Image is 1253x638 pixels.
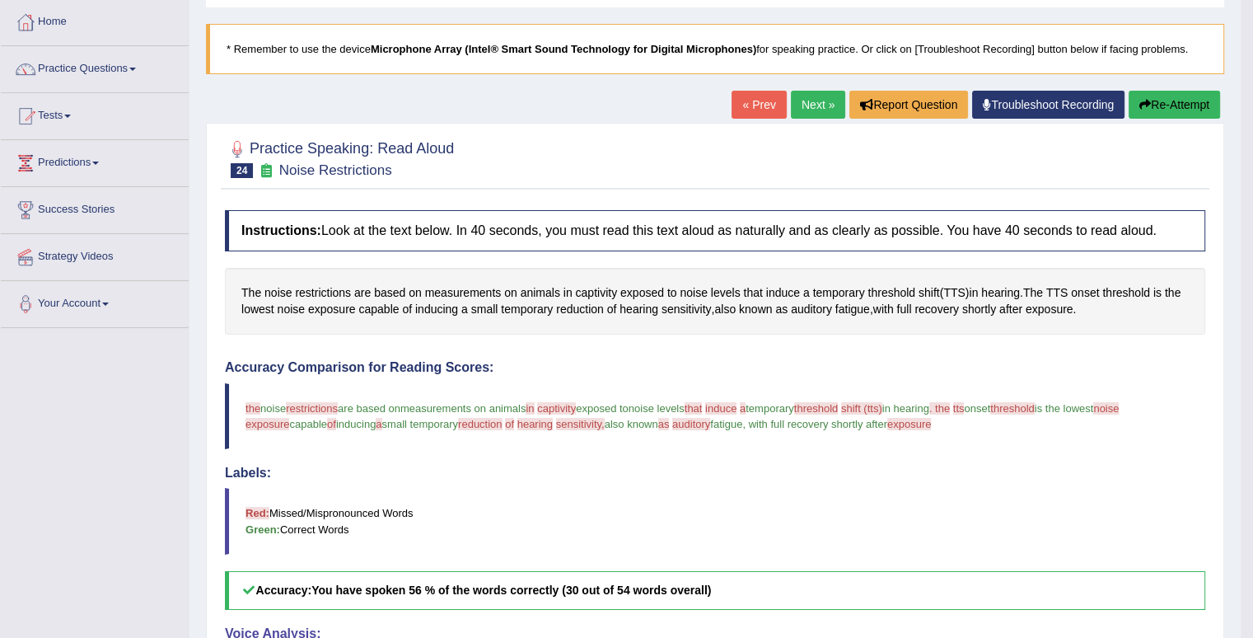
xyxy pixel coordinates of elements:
a: Tests [1,93,189,134]
b: You have spoken 56 % of the words correctly (30 out of 54 words overall) [311,584,711,597]
span: Click to see word definition [1046,284,1068,302]
span: temporary [746,402,794,415]
span: Click to see word definition [471,301,498,318]
span: onset [964,402,990,415]
span: Click to see word definition [739,301,772,318]
h5: Accuracy: [225,571,1205,610]
span: exposed to [576,402,629,415]
span: shift (tts) [841,402,882,415]
span: that [685,402,703,415]
span: . the [929,402,950,415]
span: in hearing [882,402,929,415]
h2: Practice Speaking: Read Aloud [225,137,454,178]
span: also known [605,418,658,430]
b: Red: [245,507,269,519]
span: Click to see word definition [619,301,658,318]
span: 24 [231,163,253,178]
span: restrictions [286,402,338,415]
span: noise [1093,402,1119,415]
span: Click to see word definition [415,301,458,318]
h4: Labels: [225,466,1205,481]
span: in [526,402,534,415]
span: with full recovery shortly after [749,418,887,430]
span: noise [260,402,286,415]
span: reduction [458,418,502,430]
b: Green: [245,523,280,536]
a: Predictions [1,140,189,181]
span: Click to see word definition [501,301,553,318]
span: Click to see word definition [409,284,422,302]
span: tts [953,402,965,415]
span: as [658,418,670,430]
span: Click to see word definition [835,301,870,318]
span: induce [705,402,736,415]
span: Click to see word definition [575,284,617,302]
a: Success Stories [1,187,189,228]
small: Exam occurring question [257,163,274,179]
span: Click to see word definition [461,301,468,318]
span: Click to see word definition [803,284,810,302]
a: « Prev [732,91,786,119]
span: Click to see word definition [278,301,305,318]
span: Click to see word definition [680,284,707,302]
span: Click to see word definition [620,284,664,302]
span: Click to see word definition [914,301,959,318]
span: Click to see word definition [1102,284,1150,302]
h4: Look at the text below. In 40 seconds, you must read this text aloud as naturally and as clearly ... [225,210,1205,251]
span: measurements on animals [400,402,526,415]
span: Click to see word definition [962,301,996,318]
span: sensitivity, [556,418,605,430]
a: Strategy Videos [1,234,189,275]
span: Click to see word definition [402,301,412,318]
blockquote: Missed/Mispronounced Words Correct Words [225,488,1205,554]
a: Practice Questions [1,46,189,87]
span: Click to see word definition [1071,284,1099,302]
span: Click to see word definition [1023,284,1043,302]
a: Troubleshoot Recording [972,91,1124,119]
span: auditory [672,418,710,430]
span: Click to see word definition [607,301,617,318]
span: exposure [245,418,289,430]
span: Click to see word definition [241,284,261,302]
span: Click to see word definition [896,301,911,318]
span: Click to see word definition [969,284,978,302]
span: Click to see word definition [711,284,741,302]
span: hearing [517,418,553,430]
span: threshold [794,402,838,415]
span: of [505,418,514,430]
span: Click to see word definition [354,284,371,302]
span: the [245,402,260,415]
span: Click to see word definition [295,284,351,302]
span: fatigue [710,418,742,430]
span: Click to see word definition [1165,284,1181,302]
a: Your Account [1,281,189,322]
span: Click to see word definition [714,301,736,318]
b: Microphone Array (Intel® Smart Sound Technology for Digital Microphones) [371,43,756,55]
button: Re-Attempt [1129,91,1220,119]
span: Click to see word definition [504,284,517,302]
span: Click to see word definition [308,301,356,318]
span: Click to see word definition [943,284,965,302]
span: Click to see word definition [1026,301,1073,318]
span: Click to see word definition [743,284,762,302]
blockquote: * Remember to use the device for speaking practice. Or click on [Troubleshoot Recording] button b... [206,24,1224,74]
span: Click to see word definition [667,284,677,302]
span: Click to see word definition [374,284,405,302]
span: Click to see word definition [766,284,800,302]
span: Click to see word definition [919,284,940,302]
span: Click to see word definition [662,301,712,318]
span: a [740,402,746,415]
span: inducing [336,418,376,430]
span: a [376,418,381,430]
span: Click to see word definition [981,284,1020,302]
span: Click to see word definition [358,301,399,318]
span: Click to see word definition [264,284,292,302]
span: Click to see word definition [521,284,560,302]
b: Instructions: [241,223,321,237]
span: exposure [887,418,931,430]
span: , [742,418,746,430]
span: Click to see word definition [241,301,274,318]
span: captivity [537,402,576,415]
span: Click to see word definition [1153,284,1162,302]
span: are based on [338,402,400,415]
